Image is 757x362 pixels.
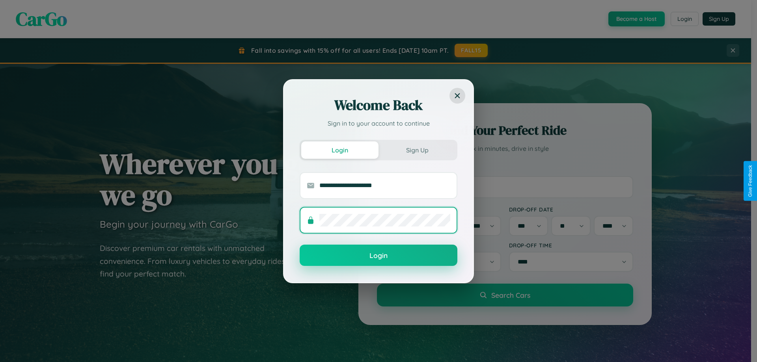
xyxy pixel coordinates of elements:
p: Sign in to your account to continue [300,119,457,128]
button: Login [301,141,378,159]
h2: Welcome Back [300,96,457,115]
button: Login [300,245,457,266]
div: Give Feedback [748,165,753,197]
button: Sign Up [378,141,456,159]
